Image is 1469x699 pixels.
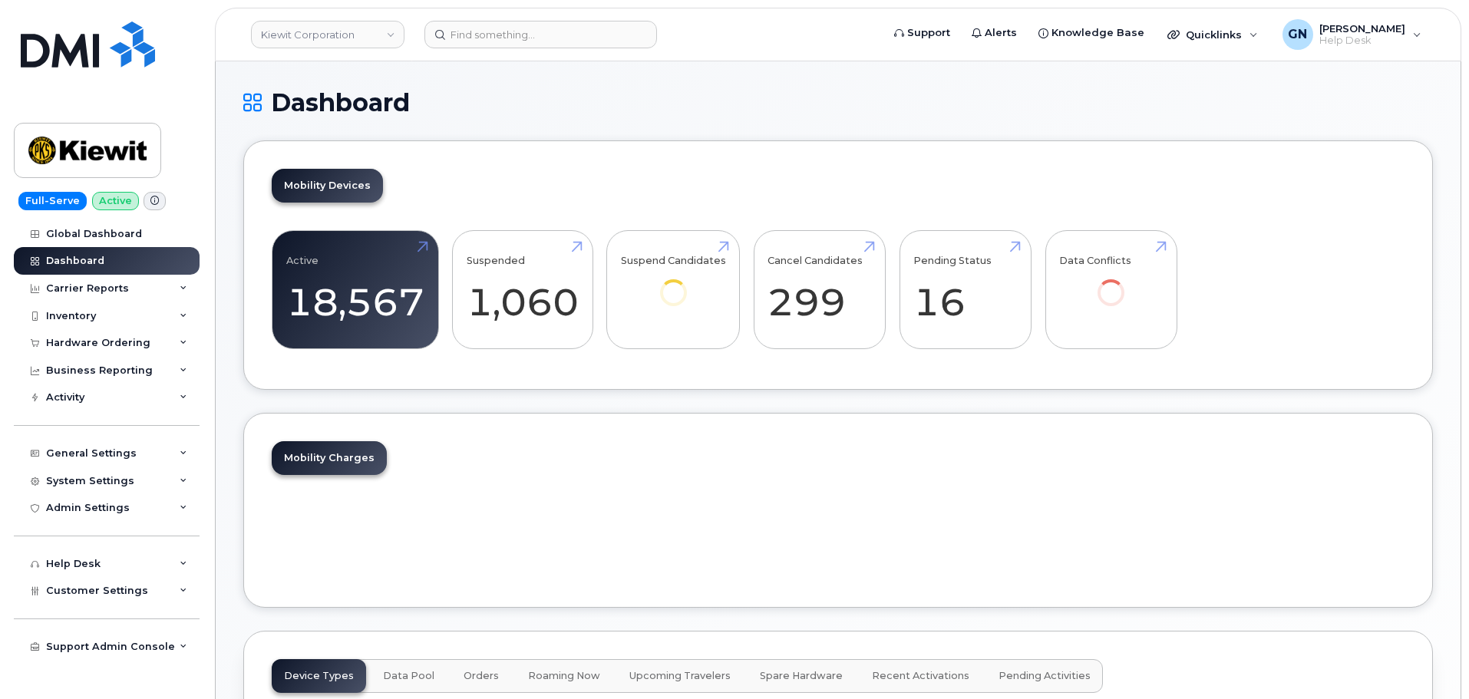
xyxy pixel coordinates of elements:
[272,169,383,203] a: Mobility Devices
[528,670,600,682] span: Roaming Now
[243,89,1433,116] h1: Dashboard
[872,670,969,682] span: Recent Activations
[768,239,871,341] a: Cancel Candidates 299
[467,239,579,341] a: Suspended 1,060
[383,670,434,682] span: Data Pool
[760,670,843,682] span: Spare Hardware
[286,239,424,341] a: Active 18,567
[272,441,387,475] a: Mobility Charges
[999,670,1091,682] span: Pending Activities
[913,239,1017,341] a: Pending Status 16
[621,239,726,328] a: Suspend Candidates
[629,670,731,682] span: Upcoming Travelers
[464,670,499,682] span: Orders
[1059,239,1163,328] a: Data Conflicts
